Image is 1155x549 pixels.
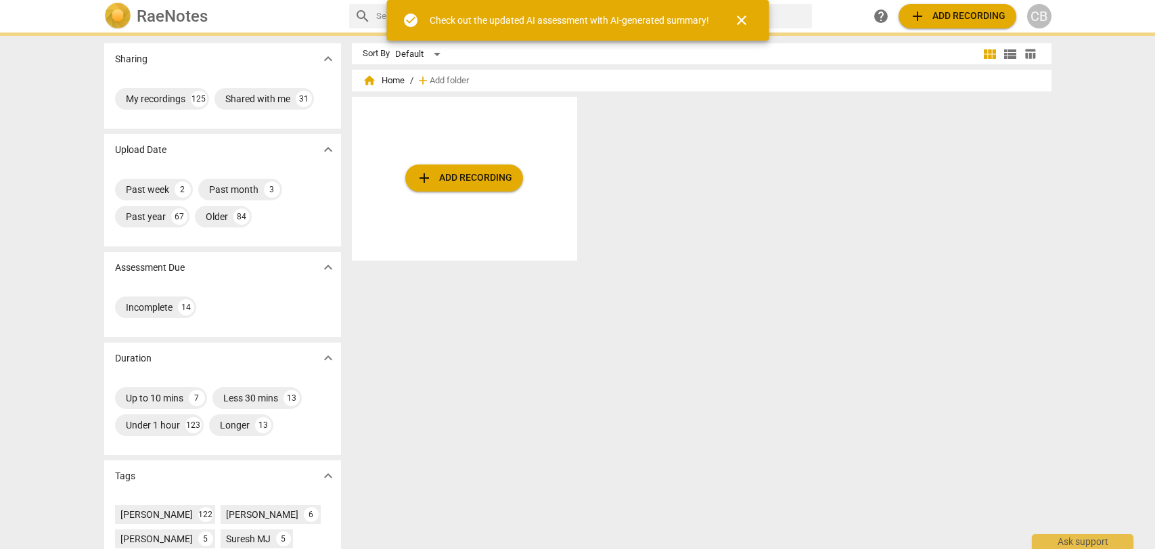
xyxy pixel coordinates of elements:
[403,12,419,28] span: check_circle
[115,261,185,275] p: Assessment Due
[264,181,280,198] div: 3
[1027,4,1051,28] button: CB
[284,390,300,406] div: 13
[318,348,338,368] button: Show more
[171,208,187,225] div: 67
[226,532,271,546] div: Suresh MJ
[395,43,445,65] div: Default
[104,3,131,30] img: Logo
[376,5,807,27] input: Search
[1024,47,1037,60] span: table_chart
[115,351,152,366] p: Duration
[363,74,405,87] span: Home
[198,531,213,546] div: 5
[416,170,432,186] span: add
[405,164,523,192] button: Upload
[416,170,512,186] span: Add recording
[410,76,413,86] span: /
[175,181,191,198] div: 2
[191,91,207,107] div: 125
[115,469,135,483] p: Tags
[318,257,338,278] button: Show more
[137,7,208,26] h2: RaeNotes
[206,210,228,223] div: Older
[430,76,469,86] span: Add folder
[185,417,202,433] div: 123
[733,12,750,28] span: close
[363,74,376,87] span: home
[1002,46,1018,62] span: view_list
[126,301,173,314] div: Incomplete
[320,141,336,158] span: expand_more
[320,468,336,484] span: expand_more
[899,4,1016,28] button: Upload
[318,139,338,160] button: Show more
[296,91,312,107] div: 31
[318,49,338,69] button: Show more
[980,44,1000,64] button: Tile view
[220,418,250,432] div: Longer
[126,210,166,223] div: Past year
[126,183,169,196] div: Past week
[982,46,998,62] span: view_module
[178,299,194,315] div: 14
[725,4,758,37] button: Close
[225,92,290,106] div: Shared with me
[104,3,338,30] a: LogoRaeNotes
[416,74,430,87] span: add
[115,52,148,66] p: Sharing
[1032,534,1133,549] div: Ask support
[363,49,390,59] div: Sort By
[126,92,185,106] div: My recordings
[276,531,291,546] div: 5
[869,4,893,28] a: Help
[226,508,298,521] div: [PERSON_NAME]
[909,8,1005,24] span: Add recording
[318,466,338,486] button: Show more
[255,417,271,433] div: 13
[430,14,709,28] div: Check out the updated AI assessment with AI-generated summary!
[873,8,889,24] span: help
[1000,44,1020,64] button: List view
[198,507,213,522] div: 122
[320,51,336,67] span: expand_more
[189,390,205,406] div: 7
[909,8,926,24] span: add
[223,391,278,405] div: Less 30 mins
[209,183,258,196] div: Past month
[355,8,371,24] span: search
[233,208,250,225] div: 84
[120,532,193,546] div: [PERSON_NAME]
[120,508,193,521] div: [PERSON_NAME]
[320,350,336,366] span: expand_more
[304,507,319,522] div: 6
[126,391,183,405] div: Up to 10 mins
[1020,44,1041,64] button: Table view
[115,143,166,157] p: Upload Date
[320,259,336,276] span: expand_more
[126,418,180,432] div: Under 1 hour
